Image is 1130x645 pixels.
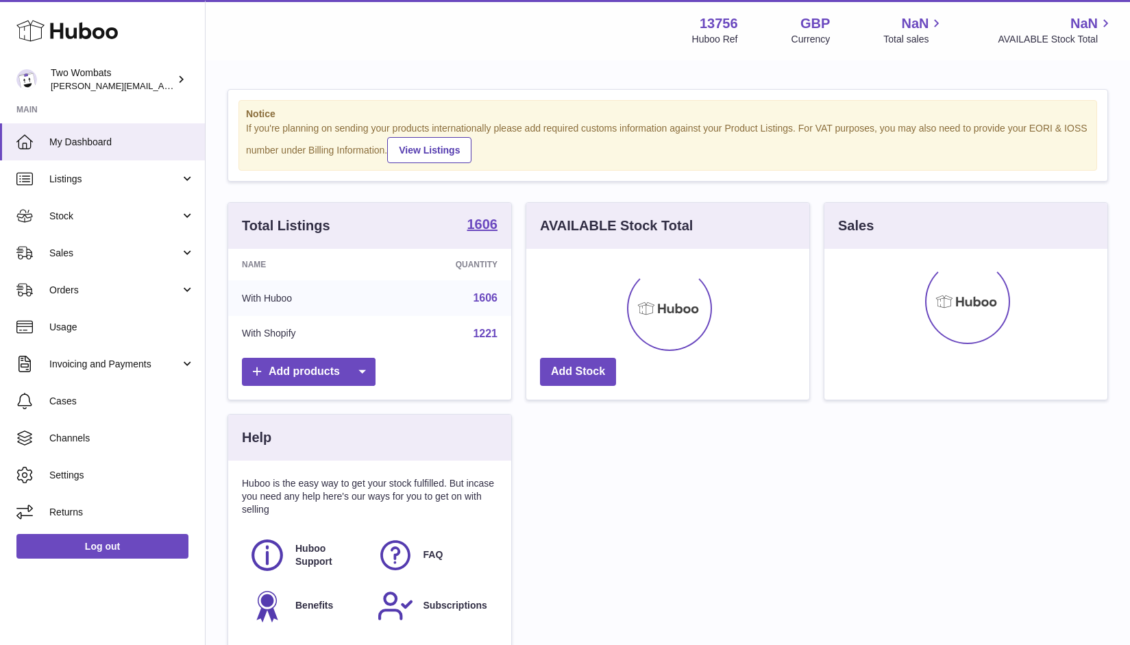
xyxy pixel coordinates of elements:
a: 1606 [467,217,498,234]
span: NaN [1070,14,1098,33]
span: Huboo Support [295,542,362,568]
span: Invoicing and Payments [49,358,180,371]
h3: Sales [838,217,874,235]
span: Total sales [883,33,944,46]
h3: Help [242,428,271,447]
span: NaN [901,14,929,33]
span: Cases [49,395,195,408]
strong: 13756 [700,14,738,33]
a: FAQ [377,537,491,574]
span: Subscriptions [423,599,487,612]
th: Quantity [381,249,511,280]
a: Subscriptions [377,587,491,624]
strong: 1606 [467,217,498,231]
h3: AVAILABLE Stock Total [540,217,693,235]
span: Benefits [295,599,333,612]
div: Two Wombats [51,66,174,93]
a: View Listings [387,137,471,163]
strong: GBP [800,14,830,33]
strong: Notice [246,108,1090,121]
span: Usage [49,321,195,334]
span: My Dashboard [49,136,195,149]
a: Add Stock [540,358,616,386]
span: Sales [49,247,180,260]
span: Channels [49,432,195,445]
a: 1606 [473,292,498,304]
span: Stock [49,210,180,223]
a: NaN AVAILABLE Stock Total [998,14,1114,46]
h3: Total Listings [242,217,330,235]
a: NaN Total sales [883,14,944,46]
td: With Huboo [228,280,381,316]
a: Log out [16,534,188,559]
span: Listings [49,173,180,186]
div: Huboo Ref [692,33,738,46]
div: If you're planning on sending your products internationally please add required customs informati... [246,122,1090,163]
img: adam.randall@twowombats.com [16,69,37,90]
a: 1221 [473,328,498,339]
span: Returns [49,506,195,519]
p: Huboo is the easy way to get your stock fulfilled. But incase you need any help here's our ways f... [242,477,498,516]
div: Currency [791,33,831,46]
a: Add products [242,358,376,386]
th: Name [228,249,381,280]
a: Benefits [249,587,363,624]
td: With Shopify [228,316,381,352]
span: Settings [49,469,195,482]
span: FAQ [423,548,443,561]
span: Orders [49,284,180,297]
a: Huboo Support [249,537,363,574]
span: [PERSON_NAME][EMAIL_ADDRESS][PERSON_NAME][DOMAIN_NAME] [51,80,348,91]
span: AVAILABLE Stock Total [998,33,1114,46]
